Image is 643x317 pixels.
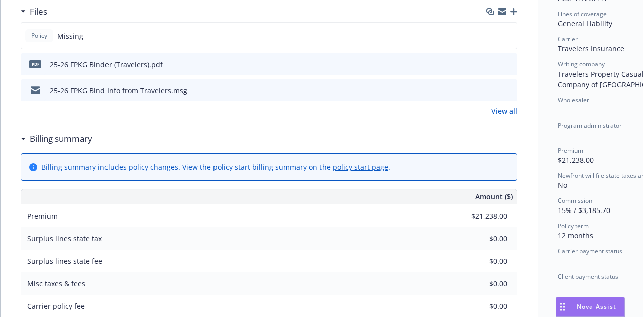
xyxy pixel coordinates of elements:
span: Policy term [558,222,589,230]
span: Amount ($) [475,191,513,202]
span: Lines of coverage [558,10,607,18]
button: download file [488,59,496,70]
div: 25-26 FPKG Binder (Travelers).pdf [50,59,163,70]
button: download file [488,85,496,96]
span: - [558,130,560,140]
input: 0.00 [448,208,513,224]
span: Surplus lines state tax [27,234,102,243]
h3: Files [30,5,47,18]
span: - [558,256,560,266]
input: 0.00 [448,254,513,269]
span: Client payment status [558,272,618,281]
span: Premium [558,146,583,155]
div: Billing summary includes policy changes. View the policy start billing summary on the . [41,162,390,172]
span: Nova Assist [577,302,616,311]
span: $21,238.00 [558,155,594,165]
span: Surplus lines state fee [27,256,102,266]
div: Files [21,5,47,18]
div: Drag to move [556,297,569,316]
span: Carrier payment status [558,247,622,255]
span: Carrier [558,35,578,43]
span: Missing [57,31,83,41]
span: - [558,281,560,291]
span: General Liability [558,19,612,28]
a: View all [491,105,517,116]
div: 25-26 FPKG Bind Info from Travelers.msg [50,85,187,96]
span: Commission [558,196,592,205]
div: Billing summary [21,132,92,145]
span: Carrier policy fee [27,301,85,311]
span: 12 months [558,231,593,240]
span: Program administrator [558,121,622,130]
input: 0.00 [448,299,513,314]
input: 0.00 [448,231,513,246]
span: Premium [27,211,58,221]
span: Writing company [558,60,605,68]
span: - [558,105,560,115]
span: Misc taxes & fees [27,279,85,288]
button: preview file [504,59,513,70]
span: Travelers Insurance [558,44,624,53]
span: Wholesaler [558,96,589,104]
span: 15% / $3,185.70 [558,205,610,215]
a: policy start page [333,162,388,172]
span: No [558,180,567,190]
button: preview file [504,85,513,96]
button: Nova Assist [556,297,625,317]
span: pdf [29,60,41,68]
h3: Billing summary [30,132,92,145]
input: 0.00 [448,276,513,291]
span: Policy [29,31,49,40]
